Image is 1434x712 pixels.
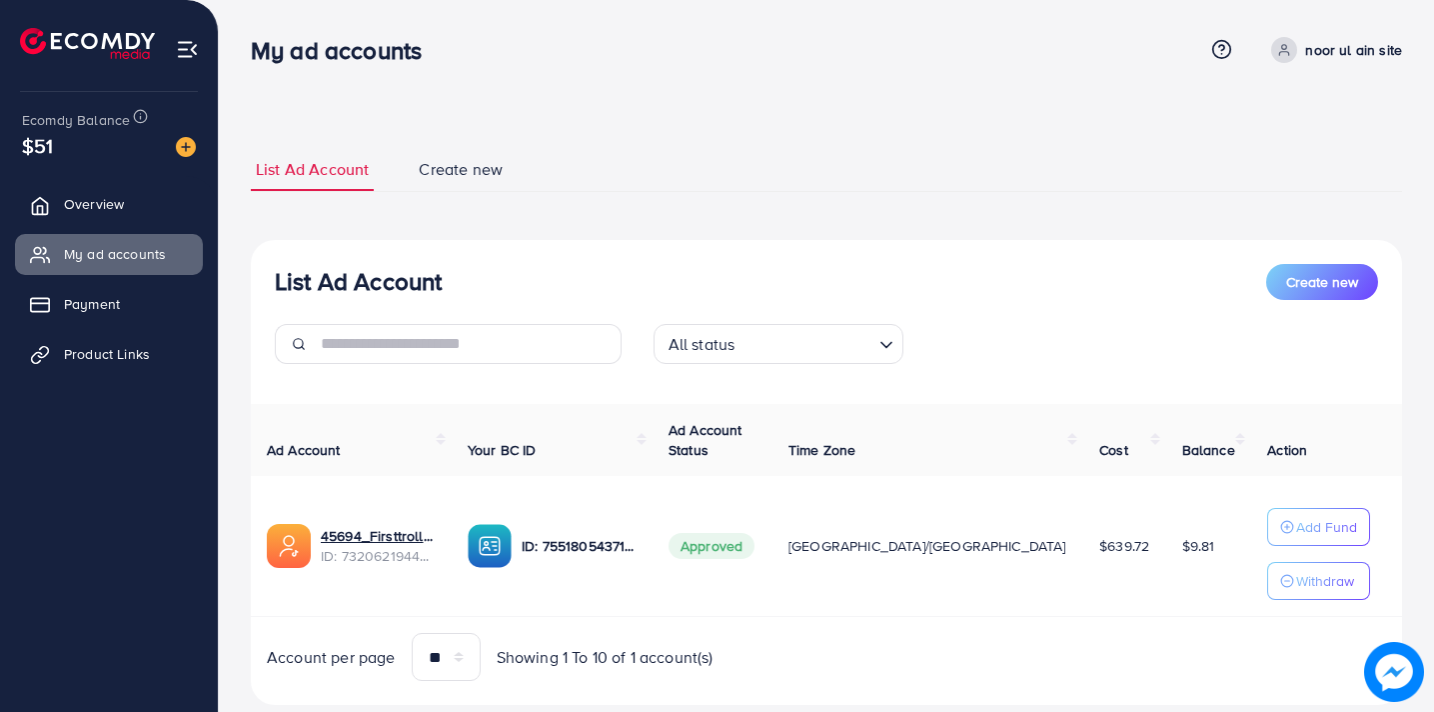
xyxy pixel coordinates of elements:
span: Ad Account Status [669,420,742,460]
h3: My ad accounts [251,36,438,65]
p: noor ul ain site [1305,38,1402,62]
h3: List Ad Account [275,267,442,296]
p: Add Fund [1296,515,1357,539]
span: Payment [64,294,120,314]
button: Withdraw [1267,562,1370,600]
a: Overview [15,184,203,224]
a: Payment [15,284,203,324]
div: <span class='underline'>45694_Firsttrolly_1704465137831</span></br>7320621944758534145 [321,526,436,567]
button: Create new [1266,264,1378,300]
span: All status [665,330,739,359]
span: List Ad Account [256,158,369,181]
span: Create new [1286,272,1358,292]
span: ID: 7320621944758534145 [321,546,436,566]
img: ic-ads-acc.e4c84228.svg [267,524,311,568]
button: Add Fund [1267,508,1370,546]
span: Approved [669,533,754,559]
div: Search for option [654,324,903,364]
span: Balance [1182,440,1235,460]
span: Your BC ID [468,440,537,460]
img: menu [176,38,199,61]
p: ID: 7551805437130473490 [522,534,637,558]
span: Cost [1099,440,1128,460]
span: $51 [22,131,53,160]
span: [GEOGRAPHIC_DATA]/[GEOGRAPHIC_DATA] [788,536,1066,556]
img: image [176,137,196,157]
span: Product Links [64,344,150,364]
span: Showing 1 To 10 of 1 account(s) [497,646,714,669]
span: $9.81 [1182,536,1215,556]
span: Overview [64,194,124,214]
img: logo [20,28,155,59]
p: Withdraw [1296,569,1354,593]
img: ic-ba-acc.ded83a64.svg [468,524,512,568]
input: Search for option [740,326,870,359]
span: My ad accounts [64,244,166,264]
span: Action [1267,440,1307,460]
span: Ecomdy Balance [22,110,130,130]
span: Time Zone [788,440,855,460]
a: Product Links [15,334,203,374]
span: Ad Account [267,440,341,460]
span: Account per page [267,646,396,669]
span: Create new [419,158,503,181]
a: My ad accounts [15,234,203,274]
a: noor ul ain site [1263,37,1402,63]
span: $639.72 [1099,536,1149,556]
img: image [1365,643,1424,702]
a: 45694_Firsttrolly_1704465137831 [321,526,436,546]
